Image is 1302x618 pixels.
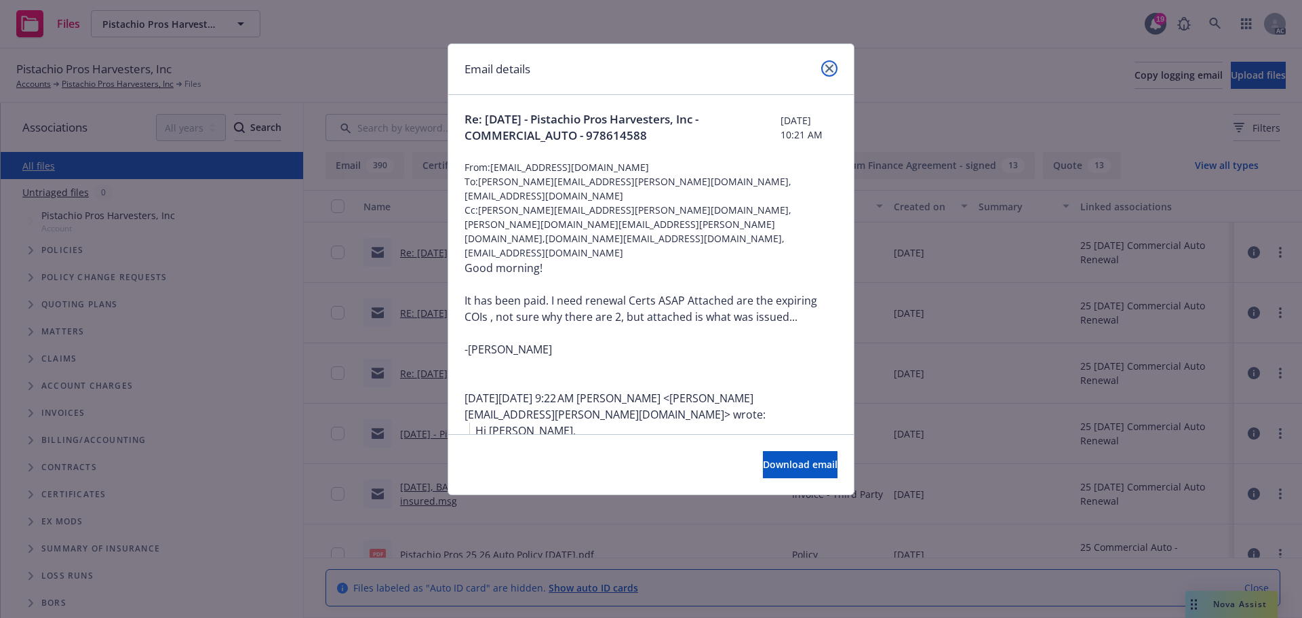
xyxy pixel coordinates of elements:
[763,458,837,471] span: Download email
[465,341,837,358] div: -[PERSON_NAME]
[781,113,837,142] span: [DATE] 10:21 AM
[465,391,753,422] a: [PERSON_NAME][EMAIL_ADDRESS][PERSON_NAME][DOMAIN_NAME]
[465,174,837,203] span: To: [PERSON_NAME][EMAIL_ADDRESS][PERSON_NAME][DOMAIN_NAME],[EMAIL_ADDRESS][DOMAIN_NAME]
[465,203,837,260] span: Cc: [PERSON_NAME][EMAIL_ADDRESS][PERSON_NAME][DOMAIN_NAME],[PERSON_NAME][DOMAIN_NAME][EMAIL_ADDRE...
[763,451,837,478] button: Download email
[465,60,530,78] h1: Email details
[465,390,837,423] div: [DATE][DATE] 9:22 AM [PERSON_NAME] < > wrote:
[465,111,781,144] span: Re: [DATE] - Pistachio Pros Harvesters, Inc - COMMERCIAL_AUTO - 978614588
[465,292,837,325] div: It has been paid. I need renewal Certs ASAP Attached are the expiring COIs , not sure why there a...
[465,160,837,174] span: From: [EMAIL_ADDRESS][DOMAIN_NAME]
[821,60,837,77] a: close
[465,260,837,276] div: Good morning!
